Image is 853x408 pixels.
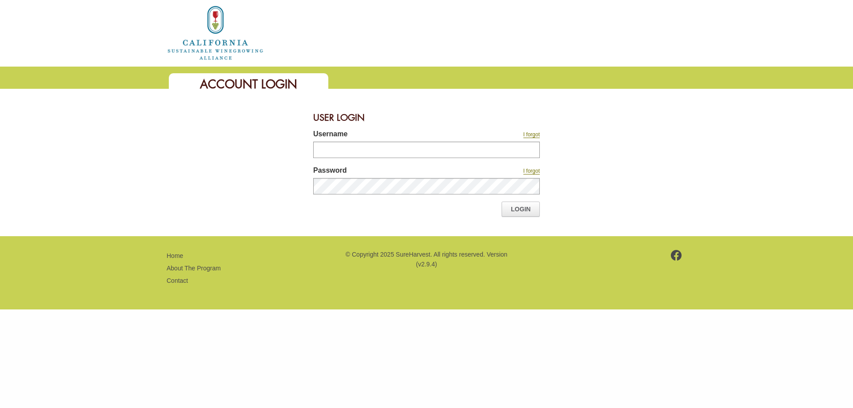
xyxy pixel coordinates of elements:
[523,131,540,138] a: I forgot
[167,277,188,284] a: Contact
[344,250,509,269] p: © Copyright 2025 SureHarvest. All rights reserved. Version (v2.9.4)
[167,252,183,259] a: Home
[313,107,540,129] div: User Login
[671,250,682,261] img: footer-facebook.png
[167,265,221,272] a: About The Program
[313,165,460,178] label: Password
[523,168,540,174] a: I forgot
[167,4,264,61] img: logo_cswa2x.png
[200,76,297,92] span: Account Login
[502,202,540,217] a: Login
[167,28,264,36] a: Home
[313,129,460,142] label: Username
